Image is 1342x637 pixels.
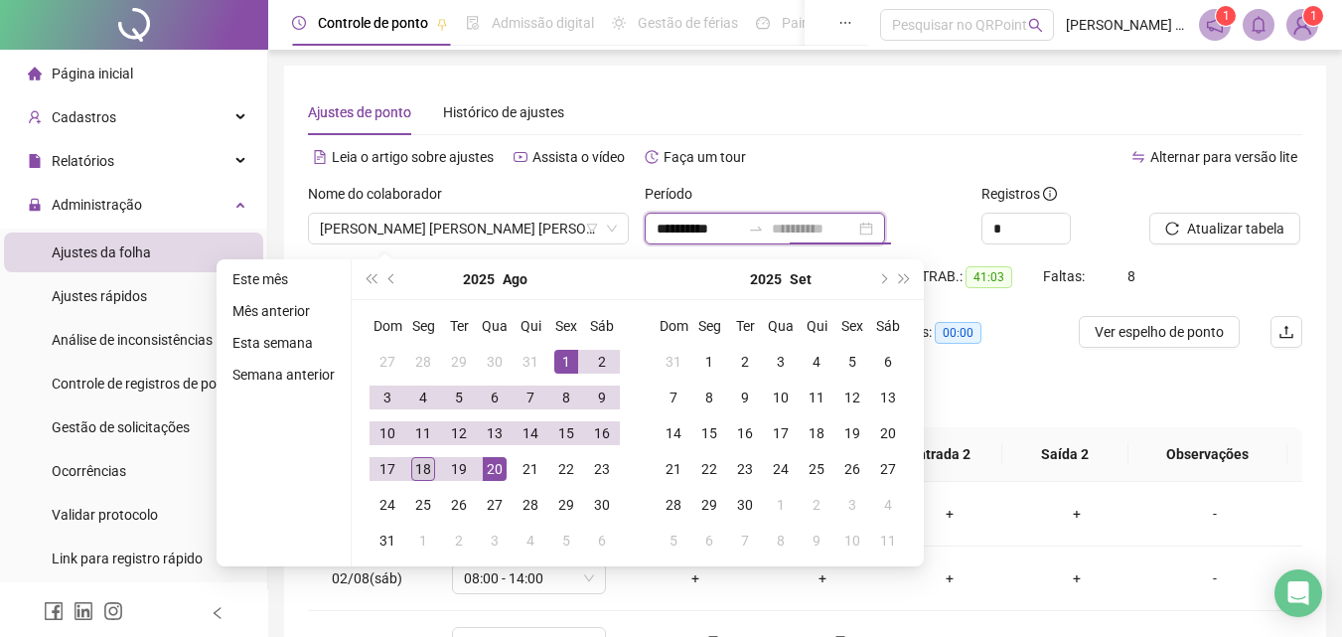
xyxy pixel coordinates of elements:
div: 5 [447,386,471,409]
li: Este mês [224,267,343,291]
span: Administração [52,197,142,213]
div: 10 [840,529,864,553]
span: Relatórios [52,153,114,169]
span: user-add [28,110,42,124]
td: 2025-09-15 [691,415,727,451]
span: reload [1165,222,1179,236]
span: file-done [466,16,480,30]
div: 27 [876,457,900,481]
div: 23 [590,457,614,481]
div: 29 [447,350,471,374]
td: 2025-10-02 [799,487,834,523]
div: H. TRAB.: [904,265,1043,288]
td: 2025-08-01 [548,344,584,380]
div: 18 [805,421,828,445]
span: Leia o artigo sobre ajustes [332,149,494,165]
div: 20 [483,457,507,481]
td: 2025-09-19 [834,415,870,451]
sup: 1 [1216,6,1236,26]
td: 2025-09-03 [763,344,799,380]
td: 2025-07-28 [405,344,441,380]
div: 29 [697,493,721,517]
div: 31 [662,350,685,374]
div: 8 [769,529,793,553]
div: 15 [697,421,721,445]
th: Sáb [870,308,906,344]
span: linkedin [74,601,93,621]
td: 2025-08-16 [584,415,620,451]
span: search [1028,18,1043,33]
td: 2025-08-31 [656,344,691,380]
span: Faça um tour [664,149,746,165]
td: 2025-09-04 [513,523,548,558]
span: 1 [1310,9,1317,23]
div: 15 [554,421,578,445]
span: 02/08(sáb) [332,570,402,586]
td: 2025-08-25 [405,487,441,523]
div: Quitações: [866,321,1005,344]
span: 41:03 [966,266,1012,288]
th: Dom [656,308,691,344]
div: - [1156,567,1273,589]
td: 2025-08-08 [548,380,584,415]
span: Gestão de férias [638,15,738,31]
th: Qui [799,308,834,344]
td: 2025-08-03 [370,380,405,415]
span: 08:00 - 14:00 [464,563,594,593]
div: 12 [447,421,471,445]
td: 2025-09-02 [441,523,477,558]
span: instagram [103,601,123,621]
div: 30 [590,493,614,517]
span: Faltas: [1043,268,1088,284]
td: 2025-09-26 [834,451,870,487]
div: + [775,567,870,589]
span: Assista o vídeo [532,149,625,165]
button: month panel [790,259,812,299]
button: Atualizar tabela [1149,213,1300,244]
div: 2 [805,493,828,517]
td: 2025-08-21 [513,451,548,487]
span: 1 [1223,9,1230,23]
span: facebook [44,601,64,621]
th: Observações [1128,427,1287,482]
td: 2025-08-11 [405,415,441,451]
td: 2025-09-18 [799,415,834,451]
span: Cadastros [52,109,116,125]
span: Alternar para versão lite [1150,149,1297,165]
div: 26 [840,457,864,481]
span: file-text [313,150,327,164]
div: 21 [519,457,542,481]
div: 5 [662,529,685,553]
span: to [748,221,764,237]
div: + [1029,567,1124,589]
span: home [28,67,42,80]
td: 2025-09-01 [405,523,441,558]
li: Mês anterior [224,299,343,323]
th: Dom [370,308,405,344]
span: filter [586,223,598,235]
span: Página inicial [52,66,133,81]
span: 00:00 [935,322,981,344]
td: 2025-08-04 [405,380,441,415]
div: 3 [840,493,864,517]
td: 2025-09-11 [799,380,834,415]
div: 10 [375,421,399,445]
div: 19 [840,421,864,445]
span: swap [1131,150,1145,164]
div: 30 [483,350,507,374]
td: 2025-10-11 [870,523,906,558]
td: 2025-09-02 [727,344,763,380]
span: Análise de inconsistências [52,332,213,348]
span: 8 [1127,268,1135,284]
span: Ajustes de ponto [308,104,411,120]
div: 9 [805,529,828,553]
td: 2025-09-28 [656,487,691,523]
span: bell [1250,16,1267,34]
th: Ter [727,308,763,344]
span: Atualizar tabela [1187,218,1284,239]
td: 2025-09-30 [727,487,763,523]
div: 2 [590,350,614,374]
td: 2025-09-07 [656,380,691,415]
div: 4 [876,493,900,517]
div: 1 [697,350,721,374]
